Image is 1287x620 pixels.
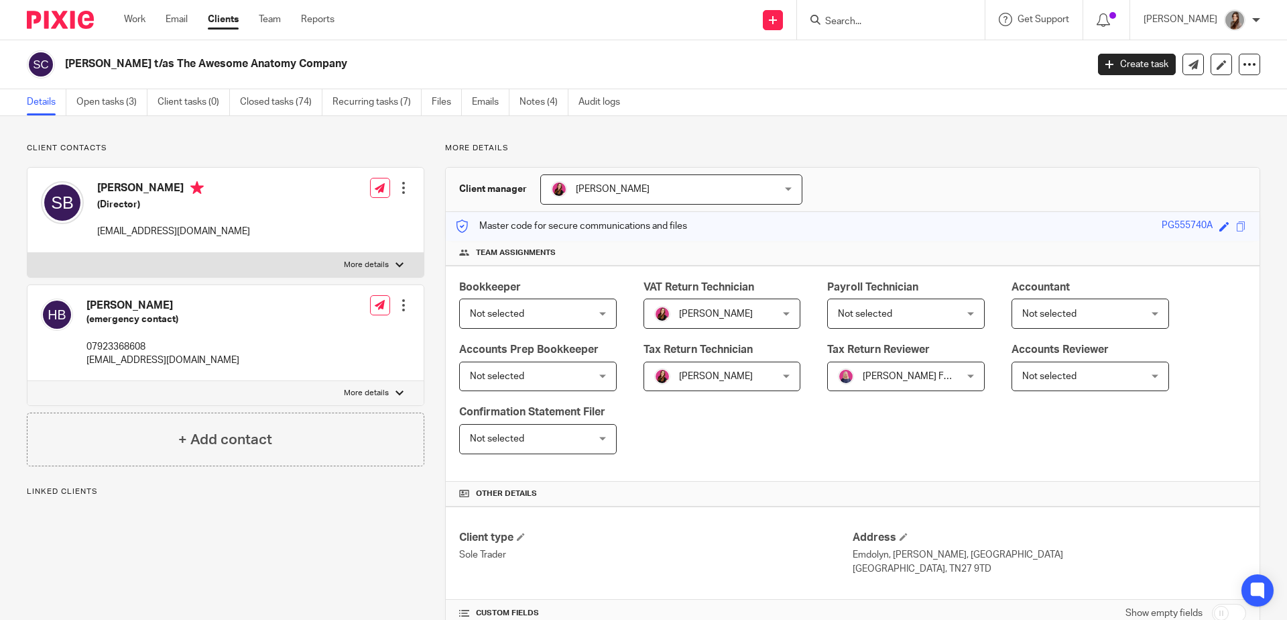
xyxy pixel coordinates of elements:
img: svg%3E [41,299,73,331]
span: Not selected [470,309,524,319]
a: Details [27,89,66,115]
span: Not selected [470,372,524,381]
p: [EMAIL_ADDRESS][DOMAIN_NAME] [97,225,250,238]
span: Other details [476,488,537,499]
input: Search [824,16,944,28]
a: Notes (4) [519,89,568,115]
a: Email [166,13,188,26]
span: Bookkeeper [459,282,521,293]
img: Cheryl%20Sharp%20FCCA.png [838,368,854,384]
h5: (Director) [97,198,250,211]
a: Work [124,13,145,26]
a: Clients [208,13,239,26]
a: Create task [1098,54,1176,75]
a: Closed tasks (74) [240,89,322,115]
span: Confirmation Statement Filer [459,407,605,417]
span: VAT Return Technician [643,282,754,293]
p: More details [445,143,1260,154]
h4: Client type [459,531,853,545]
h4: CUSTOM FIELDS [459,608,853,619]
span: [PERSON_NAME] [679,372,753,381]
h4: [PERSON_NAME] [86,299,239,313]
span: Accounts Reviewer [1012,344,1109,355]
p: More details [344,260,389,270]
a: Recurring tasks (7) [332,89,422,115]
p: Sole Trader [459,548,853,562]
span: Payroll Technician [827,282,918,293]
a: Client tasks (0) [158,89,230,115]
span: Not selected [1022,372,1077,381]
img: 21.png [551,181,567,197]
p: Client contacts [27,143,424,154]
label: Show empty fields [1125,607,1203,620]
span: [PERSON_NAME] [576,185,650,194]
i: Primary [190,181,204,195]
img: 22.png [1224,9,1245,31]
span: Get Support [1018,15,1069,24]
img: Pixie [27,11,94,29]
p: [GEOGRAPHIC_DATA], TN27 9TD [853,562,1246,576]
span: Tax Return Reviewer [827,344,930,355]
h4: [PERSON_NAME] [97,181,250,198]
h4: Address [853,531,1246,545]
img: 21.png [654,368,670,384]
p: [PERSON_NAME] [1144,13,1217,26]
a: Reports [301,13,334,26]
a: Team [259,13,281,26]
img: svg%3E [41,181,84,224]
span: Not selected [1022,309,1077,319]
p: 07923368608 [86,340,239,354]
p: Master code for secure communications and files [456,219,687,233]
span: Accountant [1012,282,1070,293]
h2: [PERSON_NAME] t/as The Awesome Anatomy Company [65,57,875,71]
p: Emdolyn, [PERSON_NAME], [GEOGRAPHIC_DATA] [853,548,1246,562]
img: 21.png [654,306,670,322]
span: [PERSON_NAME] FCCA [863,372,963,381]
h4: + Add contact [178,429,272,450]
span: Team assignments [476,248,556,258]
span: Tax Return Technician [643,344,753,355]
h3: Client manager [459,183,527,196]
a: Open tasks (3) [76,89,147,115]
p: More details [344,388,389,399]
span: Not selected [838,309,892,319]
div: PG555740A [1162,219,1213,234]
a: Audit logs [578,89,630,115]
span: [PERSON_NAME] [679,309,753,319]
p: [EMAIL_ADDRESS][DOMAIN_NAME] [86,354,239,367]
a: Files [432,89,462,115]
img: svg%3E [27,50,55,79]
p: Linked clients [27,486,424,497]
span: Not selected [470,434,524,444]
a: Emails [472,89,509,115]
h5: (emergency contact) [86,313,239,326]
span: Accounts Prep Bookkeeper [459,344,599,355]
